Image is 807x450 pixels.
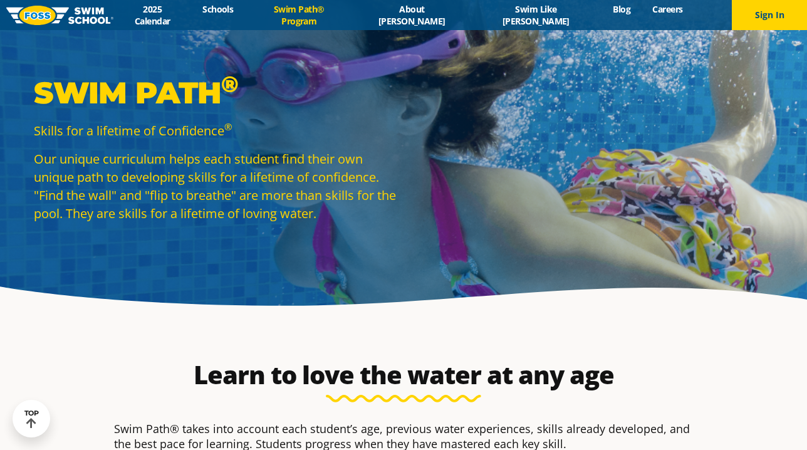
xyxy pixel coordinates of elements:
a: 2025 Calendar [113,3,192,27]
p: Swim Path [34,74,397,112]
a: Swim Path® Program [244,3,354,27]
a: Swim Like [PERSON_NAME] [470,3,602,27]
a: Careers [642,3,694,15]
div: TOP [24,409,39,429]
p: Our unique curriculum helps each student find their own unique path to developing skills for a li... [34,150,397,222]
img: FOSS Swim School Logo [6,6,113,25]
sup: ® [221,70,238,98]
a: About [PERSON_NAME] [354,3,470,27]
p: Skills for a lifetime of Confidence [34,122,397,140]
a: Schools [192,3,244,15]
h2: Learn to love the water at any age [108,360,699,390]
a: Blog [602,3,642,15]
sup: ® [224,120,232,133]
